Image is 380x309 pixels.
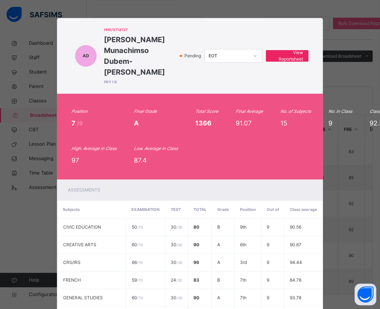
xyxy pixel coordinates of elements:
span: 30 [171,242,182,247]
span: 97 [71,156,79,164]
span: CREATIVE ARTS [63,242,96,247]
span: 96 [193,260,199,265]
i: Total Score [195,109,218,114]
span: A [217,242,220,247]
span: 90 [193,295,199,300]
i: Position [71,109,88,114]
span: 84.78 [290,277,301,283]
span: /9 [77,120,83,127]
i: High. Average in Class [71,146,117,151]
span: / 30 [176,296,182,300]
span: / 70 [137,243,143,247]
span: 30 [171,224,182,230]
span: / 70 [137,296,143,300]
span: 60 [132,295,143,300]
span: 3rd [240,260,247,265]
span: 7th [240,277,246,283]
span: 94.44 [290,260,302,265]
span: View Reportsheet [271,49,303,62]
span: CRS/IRS [63,260,80,265]
span: 87.4 [134,156,147,164]
span: 30 [171,260,182,265]
span: [PERSON_NAME] Munachimso Dubem-[PERSON_NAME] [104,34,176,78]
i: No. in Class [328,109,352,114]
span: 9 [267,260,269,265]
span: B [217,277,220,283]
i: Final Average [236,109,263,114]
span: 24 [171,277,182,283]
span: 66 [132,260,143,265]
span: 59 [132,277,143,283]
span: Class average [290,207,317,212]
span: 6th [240,242,246,247]
span: 7 [71,119,77,127]
span: 90 [193,242,199,247]
span: Position [240,207,256,212]
span: Assessments [68,187,100,193]
span: 1366 [195,119,211,127]
button: Open asap [355,284,376,305]
span: / 70 [137,225,143,229]
span: 60 [132,242,143,247]
span: / 70 [137,278,143,282]
i: No. of Subjects [280,109,311,114]
i: Low. Average in Class [134,146,178,151]
i: Final Grade [134,109,157,114]
span: 80 [193,224,199,230]
span: HHS/STU/127 [104,27,176,32]
span: 90.67 [290,242,301,247]
span: Subjects [63,207,80,212]
span: 93.78 [290,295,301,300]
span: AD [83,53,89,59]
span: 7th [240,295,246,300]
span: 9 [267,277,269,283]
span: Grade [217,207,229,212]
span: 15 [280,119,287,127]
span: 9 [267,295,269,300]
span: 83 [193,277,199,283]
span: / 70 [137,260,143,265]
span: 90.56 [290,224,301,230]
span: CIVIC EDUCATION [63,224,101,230]
span: Pending [184,53,203,59]
span: EXAMINATION [132,207,160,212]
span: A [217,295,220,300]
span: 30 [171,295,182,300]
div: EOT [209,53,249,59]
span: / 30 [176,260,182,265]
span: 9 [267,224,269,230]
span: 9th [240,224,246,230]
span: Out of [267,207,279,212]
span: A [134,119,139,127]
span: 9 [328,119,332,127]
span: 50 [132,224,143,230]
span: TEST [171,207,181,212]
span: Total [193,207,206,212]
span: / 30 [176,225,182,229]
span: PRY 1 B [104,79,176,85]
span: A [217,260,220,265]
span: 9 [267,242,269,247]
span: B [217,224,220,230]
span: GENERAL STUDIES [63,295,103,300]
span: / 30 [176,243,182,247]
span: 91.07 [236,119,252,127]
span: / 30 [176,278,182,282]
span: FRENCH [63,277,81,283]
